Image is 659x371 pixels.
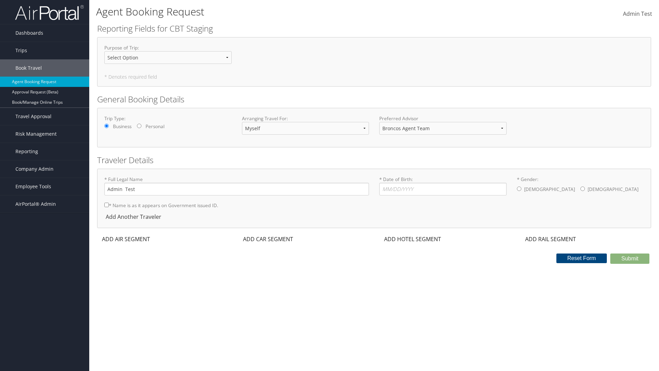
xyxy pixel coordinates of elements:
[104,51,232,64] select: Purpose of Trip:
[146,123,164,130] label: Personal
[15,160,54,178] span: Company Admin
[15,42,27,59] span: Trips
[104,203,109,207] input: * Name is as it appears on Government issued ID.
[588,183,638,196] label: [DEMOGRAPHIC_DATA]
[104,115,232,122] label: Trip Type:
[623,10,652,18] span: Admin Test
[238,235,297,243] div: ADD CAR SEGMENT
[379,235,444,243] div: ADD HOTEL SEGMENT
[15,125,57,143] span: Risk Management
[15,178,51,195] span: Employee Tools
[104,44,232,69] label: Purpose of Trip :
[15,4,84,21] img: airportal-logo.png
[610,254,649,264] button: Submit
[104,199,218,212] label: * Name is as it appears on Government issued ID.
[524,183,575,196] label: [DEMOGRAPHIC_DATA]
[97,235,153,243] div: ADD AIR SEGMENT
[556,254,607,263] button: Reset Form
[623,3,652,25] a: Admin Test
[15,24,43,42] span: Dashboards
[113,123,131,130] label: Business
[580,187,585,191] input: * Gender:[DEMOGRAPHIC_DATA][DEMOGRAPHIC_DATA]
[15,108,51,125] span: Travel Approval
[96,4,467,19] h1: Agent Booking Request
[104,176,369,195] label: * Full Legal Name
[104,183,369,195] input: * Full Legal Name
[15,195,56,213] span: AirPortal® Admin
[15,143,38,160] span: Reporting
[97,93,651,105] h2: General Booking Details
[517,187,521,191] input: * Gender:[DEMOGRAPHIC_DATA][DEMOGRAPHIC_DATA]
[517,176,644,196] label: * Gender:
[97,23,651,34] h2: Reporting Fields for CBT Staging
[379,115,507,122] label: Preferred Advisor
[15,59,42,77] span: Book Travel
[242,115,369,122] label: Arranging Travel For:
[520,235,579,243] div: ADD RAIL SEGMENT
[104,75,644,79] h5: * Denotes required field
[97,154,651,166] h2: Traveler Details
[104,213,165,221] div: Add Another Traveler
[379,183,507,195] input: * Date of Birth:
[379,176,507,195] label: * Date of Birth:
